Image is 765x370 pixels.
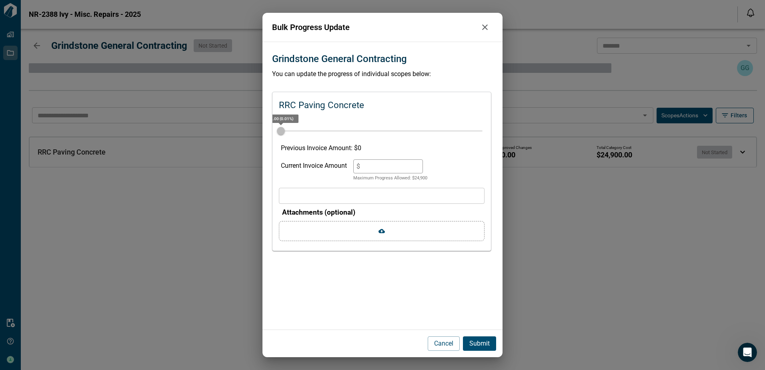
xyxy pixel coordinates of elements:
[428,336,460,351] button: Cancel
[738,343,757,362] iframe: Intercom live chat
[272,21,477,33] p: Bulk Progress Update
[281,143,483,153] p: Previous Invoice Amount: $ 0
[463,336,496,351] button: Submit
[469,339,490,348] p: Submit
[282,207,485,217] p: Attachments (optional)
[279,99,364,112] p: RRC Paving Concrete
[272,52,407,66] p: Grindstone General Contracting
[272,69,493,79] p: You can update the progress of individual scopes below:
[353,175,427,182] p: Maximum Progress Allowed: $ 24,900
[281,159,347,182] div: Current Invoice Amount
[356,163,360,170] span: $
[434,339,453,348] p: Cancel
